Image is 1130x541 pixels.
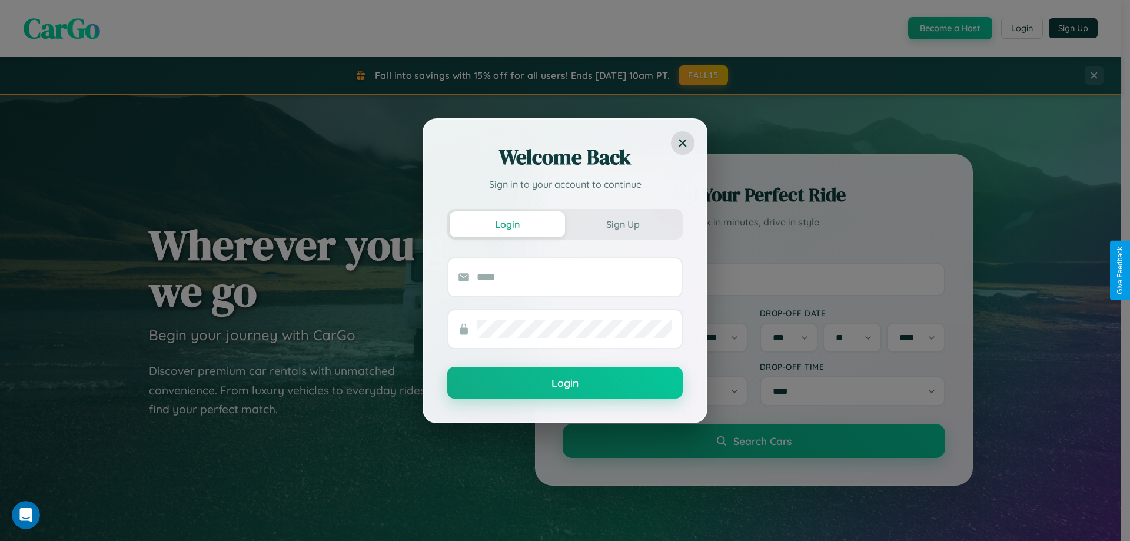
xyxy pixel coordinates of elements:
[447,143,683,171] h2: Welcome Back
[1116,247,1124,294] div: Give Feedback
[447,367,683,399] button: Login
[565,211,680,237] button: Sign Up
[447,177,683,191] p: Sign in to your account to continue
[12,501,40,529] iframe: Intercom live chat
[450,211,565,237] button: Login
